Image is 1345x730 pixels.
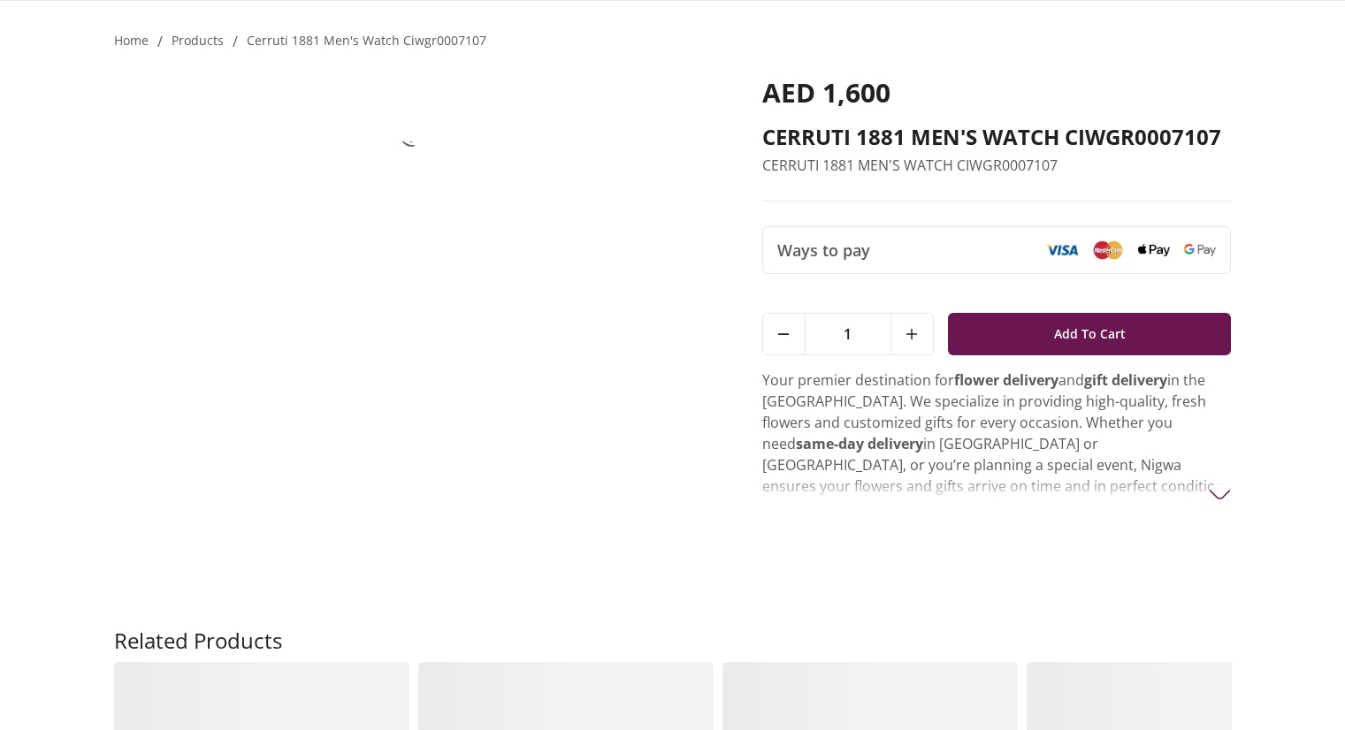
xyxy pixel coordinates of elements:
strong: gift delivery [1084,370,1167,390]
img: arrow [1209,483,1231,506]
img: Mastercard [1092,240,1124,259]
img: CERRUTI 1881 MEN'S WATCH CIWGR0007107 [369,77,457,165]
strong: same-day delivery [796,434,923,453]
span: AED 1,600 [762,74,890,110]
strong: flower delivery [954,370,1058,390]
li: / [157,31,163,52]
span: Add To Cart [1054,318,1126,350]
a: products [172,32,224,49]
p: CERRUTI 1881 MEN'S WATCH CIWGR0007107 [762,155,1232,176]
img: Google Pay [1184,244,1216,256]
li: / [233,31,238,52]
h2: Related Products [114,627,282,655]
img: Apple Pay [1138,244,1170,257]
img: Visa [1046,244,1078,256]
a: Home [114,32,149,49]
span: Ways to pay [777,238,870,262]
button: Add To Cart [948,313,1232,355]
p: Your premier destination for and in the [GEOGRAPHIC_DATA]. We specialize in providing high-qualit... [762,369,1232,603]
span: 1 [806,314,890,354]
h2: CERRUTI 1881 MEN'S WATCH CIWGR0007107 [762,123,1232,151]
a: cerruti 1881 men's watch ciwgr0007107 [247,32,486,49]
